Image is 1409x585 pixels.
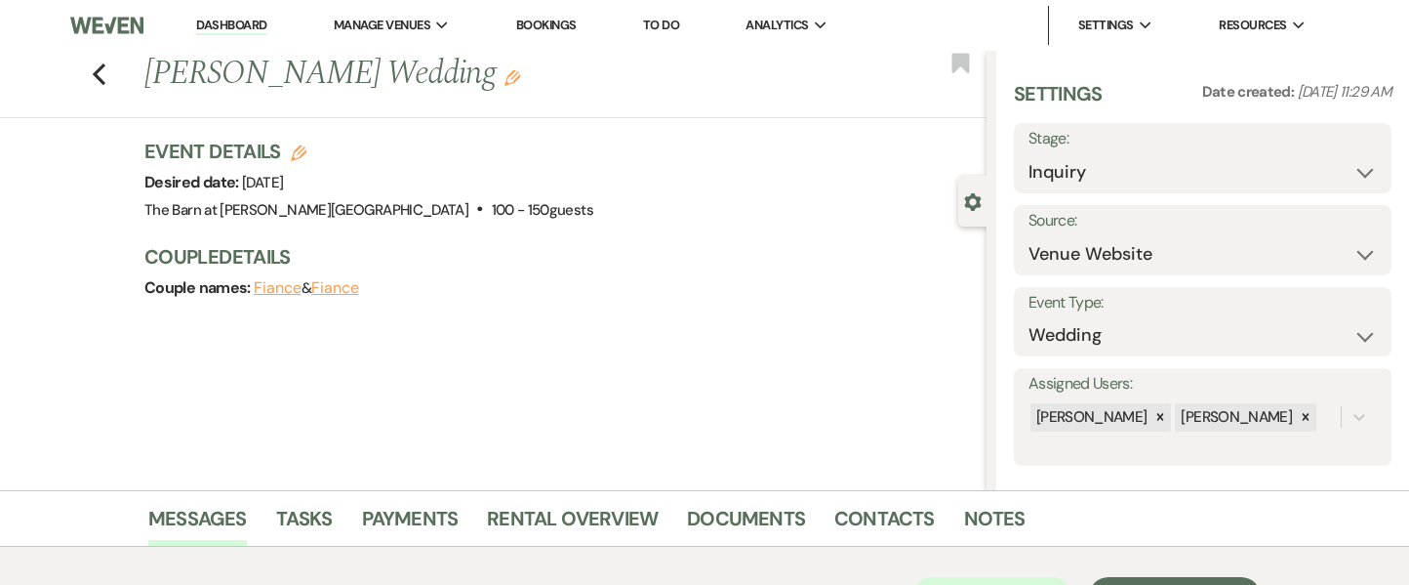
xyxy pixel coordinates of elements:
button: Edit [504,68,520,86]
button: Close lead details [964,191,982,210]
a: To Do [643,17,679,33]
span: Couple names: [144,277,254,298]
a: Documents [687,503,805,546]
img: Weven Logo [70,5,143,46]
span: Date created: [1202,82,1298,102]
span: [DATE] [242,173,283,192]
h3: Event Details [144,138,593,165]
a: Payments [362,503,459,546]
a: Tasks [276,503,333,546]
div: [PERSON_NAME] [1030,403,1150,432]
span: 100 - 150 guests [492,200,593,220]
span: Resources [1219,16,1286,35]
a: Rental Overview [487,503,658,546]
a: Dashboard [196,17,266,35]
h1: [PERSON_NAME] Wedding [144,51,810,98]
button: Fiance [311,280,359,296]
span: & [254,278,358,298]
label: Stage: [1028,125,1377,153]
div: [PERSON_NAME] [1175,403,1295,432]
button: Fiance [254,280,302,296]
h3: Couple Details [144,243,967,271]
span: Manage Venues [334,16,430,35]
label: Source: [1028,207,1377,235]
span: The Barn at [PERSON_NAME][GEOGRAPHIC_DATA] [144,200,468,220]
a: Notes [964,503,1026,546]
span: Analytics [745,16,808,35]
a: Messages [148,503,247,546]
h3: Settings [1014,80,1103,123]
a: Contacts [834,503,935,546]
a: Bookings [516,17,577,33]
span: Desired date: [144,172,242,192]
span: Settings [1078,16,1134,35]
label: Assigned Users: [1028,370,1377,398]
label: Event Type: [1028,289,1377,317]
span: [DATE] 11:29 AM [1298,82,1391,102]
